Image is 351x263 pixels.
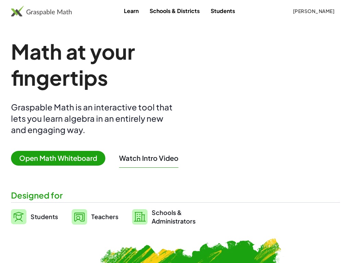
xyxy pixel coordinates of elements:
[11,101,176,135] div: Graspable Math is an interactive tool that lets you learn algebra in an entirely new and engaging...
[72,208,118,225] a: Teachers
[31,213,58,220] span: Students
[118,4,144,17] a: Learn
[11,151,105,166] span: Open Math Whiteboard
[287,5,340,17] button: [PERSON_NAME]
[293,8,335,14] span: [PERSON_NAME]
[119,154,178,163] button: Watch Intro Video
[132,208,196,225] a: Schools &Administrators
[132,209,148,225] img: svg%3e
[11,209,26,224] img: svg%3e
[91,213,118,220] span: Teachers
[152,208,196,225] span: Schools & Administrators
[11,208,58,225] a: Students
[11,38,229,91] h1: Math at your fingertips
[11,190,340,201] div: Designed for
[11,155,111,162] a: Open Math Whiteboard
[205,4,241,17] a: Students
[144,4,205,17] a: Schools & Districts
[72,209,87,225] img: svg%3e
